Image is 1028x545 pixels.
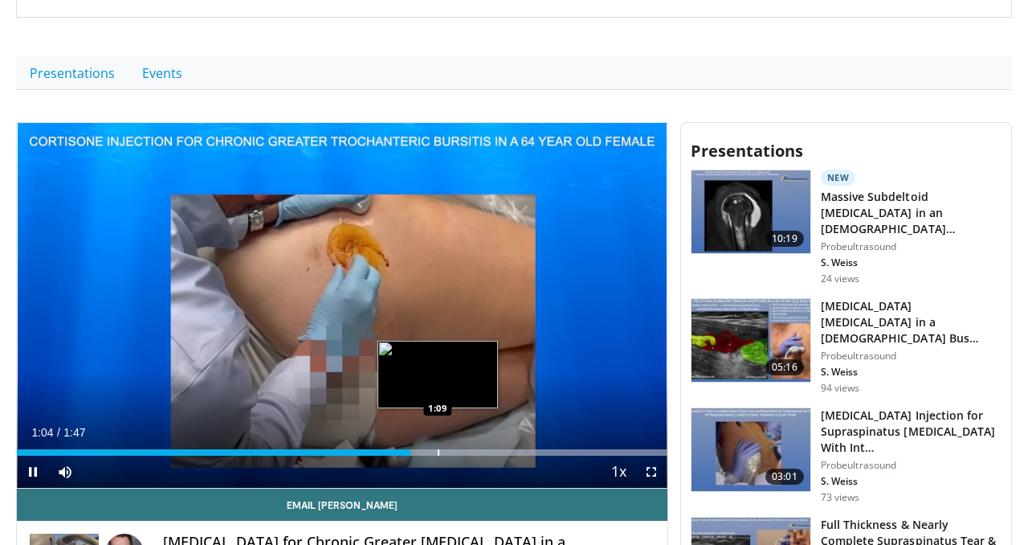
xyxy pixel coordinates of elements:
[17,123,667,490] video-js: Video Player
[635,456,667,488] button: Fullscreen
[821,298,1001,346] h3: [MEDICAL_DATA] [MEDICAL_DATA] in a [DEMOGRAPHIC_DATA] Bus Mechanic
[821,382,860,395] p: 94 views
[821,366,1001,379] p: S. Weiss
[17,456,49,488] button: Pause
[31,426,53,439] span: 1:04
[17,449,667,456] div: Progress Bar
[603,456,635,488] button: Playback Rate
[691,140,803,162] span: Presentations
[821,240,1001,253] p: Probeultrasound
[765,469,804,485] span: 03:01
[17,489,667,521] a: Email [PERSON_NAME]
[821,272,860,285] p: 24 views
[821,408,1001,456] h3: [MEDICAL_DATA] Injection for Supraspinatus [MEDICAL_DATA] With Int…
[691,170,1001,285] a: 10:19 New Massive Subdeltoid [MEDICAL_DATA] in an [DEMOGRAPHIC_DATA] [DEMOGRAPHIC_DATA] With Seve...
[821,491,860,504] p: 73 views
[128,56,196,90] a: Events
[821,350,1001,363] p: Probeultrasound
[57,426,60,439] span: /
[821,256,1001,269] p: S. Weiss
[691,408,1001,504] a: 03:01 [MEDICAL_DATA] Injection for Supraspinatus [MEDICAL_DATA] With Int… Probeultrasound S. Weis...
[49,456,81,488] button: Mute
[691,298,1001,395] a: 05:16 [MEDICAL_DATA] [MEDICAL_DATA] in a [DEMOGRAPHIC_DATA] Bus Mechanic Probeultrasound S. Weiss...
[821,189,1001,237] h3: Massive Subdeltoid [MEDICAL_DATA] in an [DEMOGRAPHIC_DATA] [DEMOGRAPHIC_DATA] With Severe Gle…
[821,475,1001,488] p: S. Weiss
[821,170,856,186] p: New
[63,426,85,439] span: 1:47
[691,408,810,492] img: 7f0b068a-a09a-4d88-94e5-a93ce88149a4.150x105_q85_crop-smart_upscale.jpg
[821,459,1001,472] p: Probeultrasound
[765,359,804,375] span: 05:16
[16,56,128,90] a: Presentations
[691,299,810,383] img: 38020ec5-3303-4135-90dc-2d0f91a32069.150x105_q85_crop-smart_upscale.jpg
[691,170,810,254] img: 528ef293-a55d-4cf4-8cdc-f8fd31307cde.150x105_q85_crop-smart_upscale.jpg
[377,341,498,408] img: image.jpeg
[765,231,804,247] span: 10:19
